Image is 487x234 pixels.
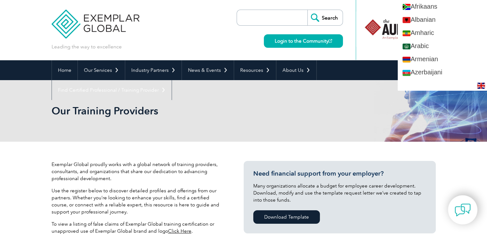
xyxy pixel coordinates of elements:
a: Home [52,60,77,80]
p: Many organizations allocate a budget for employee career development. Download, modify and use th... [253,182,426,204]
a: About Us [276,60,316,80]
a: Click Here [168,228,191,234]
a: Industry Partners [125,60,182,80]
h2: Our Training Providers [52,106,321,116]
a: Login to the Community [264,34,343,48]
img: contact-chat.png [455,202,471,218]
input: Search [307,10,343,25]
p: Exemplar Global proudly works with a global network of training providers, consultants, and organ... [52,161,224,182]
a: Azerbaijani [398,66,487,79]
img: af [402,4,410,10]
a: Basque [398,79,487,92]
a: Arabic [398,39,487,53]
a: Albanian [398,13,487,26]
a: Resources [234,60,276,80]
img: am [402,30,410,37]
p: Use the register below to discover detailed profiles and offerings from our partners. Whether you... [52,187,224,215]
a: News & Events [182,60,234,80]
p: Leading the way to excellence [52,43,122,50]
img: sq [402,17,410,23]
a: Download Template [253,210,320,224]
a: Amharic [398,26,487,39]
img: ar [402,44,410,50]
img: open_square.png [329,39,332,43]
a: Our Services [78,60,125,80]
a: Armenian [398,53,487,66]
img: en [477,83,485,89]
h3: Need financial support from your employer? [253,170,426,178]
img: hy [402,57,410,63]
img: az [402,70,410,76]
a: Find Certified Professional / Training Provider [52,80,172,100]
